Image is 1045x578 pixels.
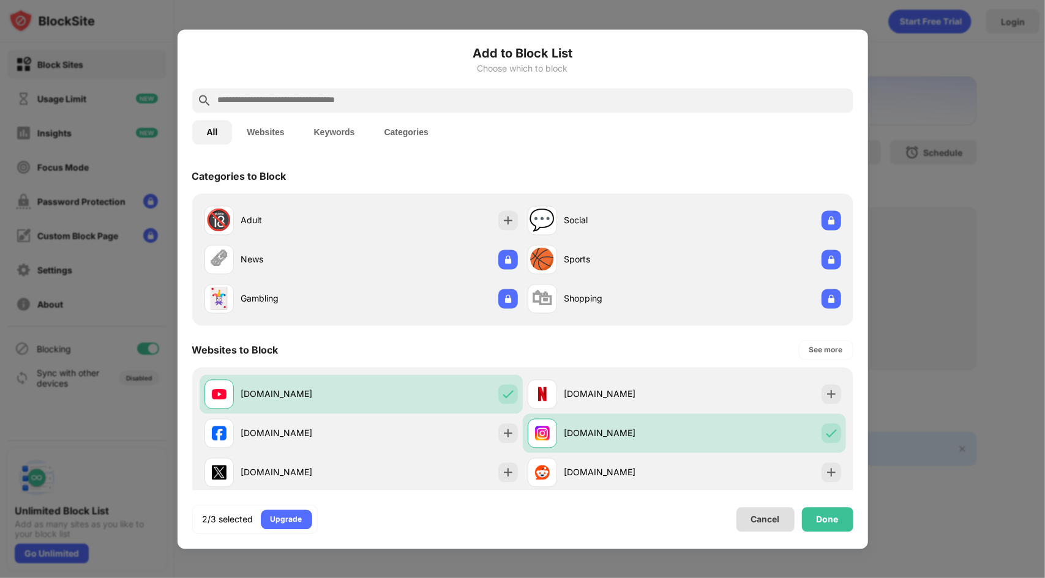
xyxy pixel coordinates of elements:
[197,93,212,108] img: search.svg
[241,292,361,305] div: Gambling
[564,214,684,227] div: Social
[206,208,232,233] div: 🔞
[817,514,839,524] div: Done
[192,120,233,144] button: All
[564,466,684,479] div: [DOMAIN_NAME]
[232,120,299,144] button: Websites
[241,253,361,266] div: News
[370,120,443,144] button: Categories
[564,253,684,266] div: Sports
[212,465,227,480] img: favicons
[212,387,227,401] img: favicons
[206,286,232,311] div: 🃏
[299,120,370,144] button: Keywords
[271,513,302,525] div: Upgrade
[241,214,361,227] div: Adult
[241,388,361,401] div: [DOMAIN_NAME]
[532,286,553,311] div: 🛍
[192,170,287,182] div: Categories to Block
[535,465,550,480] img: favicons
[212,426,227,440] img: favicons
[535,426,550,440] img: favicons
[564,388,684,401] div: [DOMAIN_NAME]
[564,292,684,305] div: Shopping
[809,344,843,356] div: See more
[241,466,361,479] div: [DOMAIN_NAME]
[751,514,780,525] div: Cancel
[530,208,555,233] div: 💬
[564,427,684,440] div: [DOMAIN_NAME]
[209,247,230,272] div: 🗞
[535,387,550,401] img: favicons
[192,44,853,62] h6: Add to Block List
[192,344,279,356] div: Websites to Block
[530,247,555,272] div: 🏀
[203,513,253,525] div: 2/3 selected
[241,427,361,440] div: [DOMAIN_NAME]
[192,64,853,73] div: Choose which to block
